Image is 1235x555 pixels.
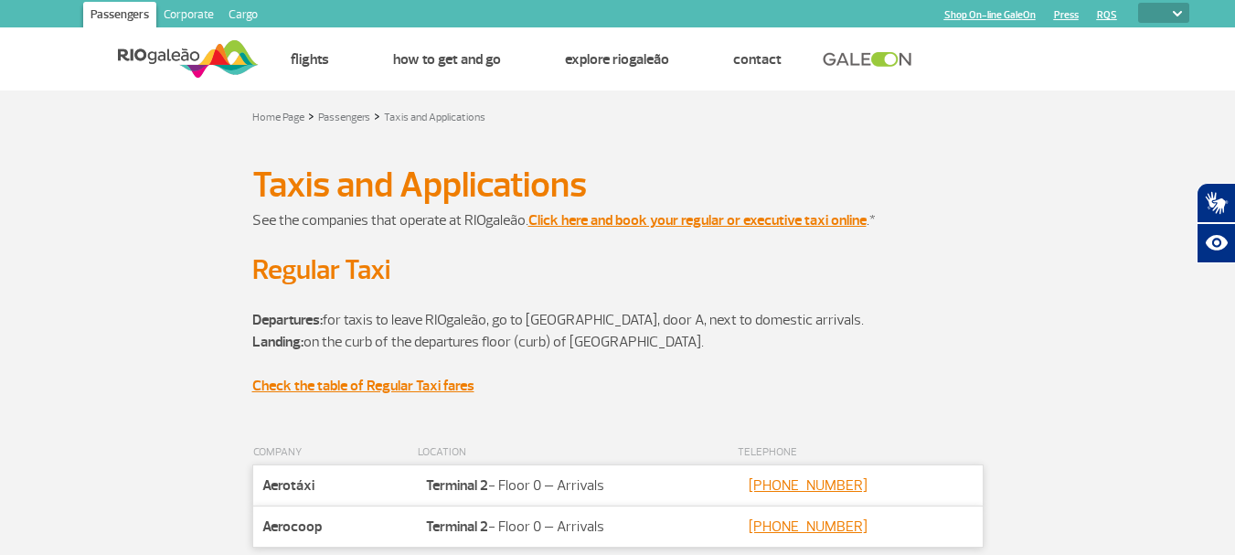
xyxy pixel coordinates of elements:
[262,518,322,536] strong: Aerocoop
[733,50,782,69] a: Contact
[291,50,329,69] a: Flights
[252,209,984,231] p: See the companies that operate at RIOgaleão. .*
[1097,9,1117,21] a: RQS
[156,2,221,31] a: Corporate
[83,2,156,31] a: Passengers
[393,50,501,69] a: How to get and go
[749,518,868,536] a: [PHONE_NUMBER]
[252,169,984,200] h1: Taxis and Applications
[426,518,488,536] strong: Terminal 2
[1054,9,1079,21] a: Press
[252,111,304,124] a: Home Page
[374,105,380,126] a: >
[417,507,737,548] td: - Floor 0 – Arrivals
[737,441,983,465] th: TELEPHONE
[308,105,314,126] a: >
[221,2,265,31] a: Cargo
[528,211,867,229] a: Click here and book your regular or executive taxi online
[252,333,303,351] strong: Landing:
[252,253,984,287] h2: Regular Taxi
[252,331,984,397] p: on the curb of the departures floor (curb) of [GEOGRAPHIC_DATA].
[426,476,488,495] strong: Terminal 2
[417,441,737,465] th: LOCATION
[384,111,485,124] a: Taxis and Applications
[262,476,314,495] strong: Aerotáxi
[252,377,474,395] a: Check the table of Regular Taxi fares
[252,311,323,329] strong: Departures:
[944,9,1036,21] a: Shop On-line GaleOn
[1197,223,1235,263] button: Abrir recursos assistivos.
[252,309,984,331] p: for taxis to leave RIOgaleão, go to [GEOGRAPHIC_DATA], door A, next to domestic arrivals.
[749,476,868,495] a: [PHONE_NUMBER]
[318,111,370,124] a: Passengers
[1197,183,1235,223] button: Abrir tradutor de língua de sinais.
[252,441,417,465] th: COMPANY
[565,50,669,69] a: Explore RIOgaleão
[417,465,737,507] td: - Floor 0 – Arrivals
[1197,183,1235,263] div: Plugin de acessibilidade da Hand Talk.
